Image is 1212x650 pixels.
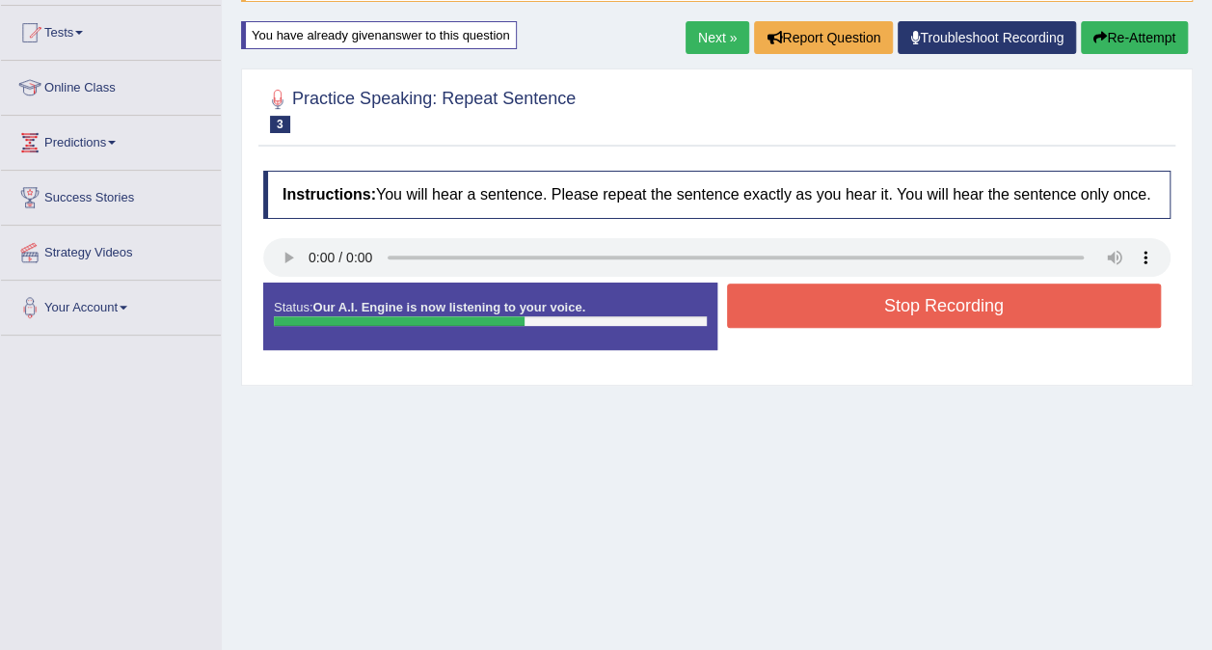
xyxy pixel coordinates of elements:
h2: Practice Speaking: Repeat Sentence [263,85,576,133]
div: Status: [263,283,717,350]
a: Predictions [1,116,221,164]
h4: You will hear a sentence. Please repeat the sentence exactly as you hear it. You will hear the se... [263,171,1171,219]
a: Troubleshoot Recording [898,21,1076,54]
a: Success Stories [1,171,221,219]
button: Re-Attempt [1081,21,1188,54]
div: You have already given answer to this question [241,21,517,49]
a: Strategy Videos [1,226,221,274]
strong: Our A.I. Engine is now listening to your voice. [312,300,585,314]
button: Report Question [754,21,893,54]
b: Instructions: [283,186,376,203]
a: Next » [686,21,749,54]
span: 3 [270,116,290,133]
a: Online Class [1,61,221,109]
button: Stop Recording [727,284,1162,328]
a: Tests [1,6,221,54]
a: Your Account [1,281,221,329]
